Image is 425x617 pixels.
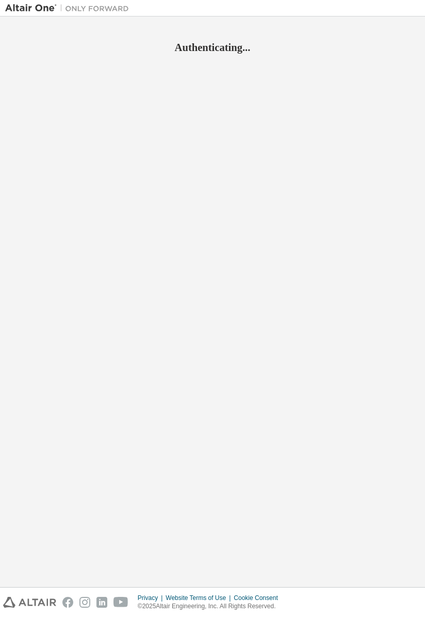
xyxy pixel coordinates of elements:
p: © 2025 Altair Engineering, Inc. All Rights Reserved. [138,602,284,611]
img: altair_logo.svg [3,597,56,608]
div: Website Terms of Use [166,594,234,602]
img: Altair One [5,3,134,13]
img: youtube.svg [113,597,128,608]
h2: Authenticating... [5,41,420,54]
div: Privacy [138,594,166,602]
div: Cookie Consent [234,594,284,602]
img: linkedin.svg [96,597,107,608]
img: instagram.svg [79,597,90,608]
img: facebook.svg [62,597,73,608]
